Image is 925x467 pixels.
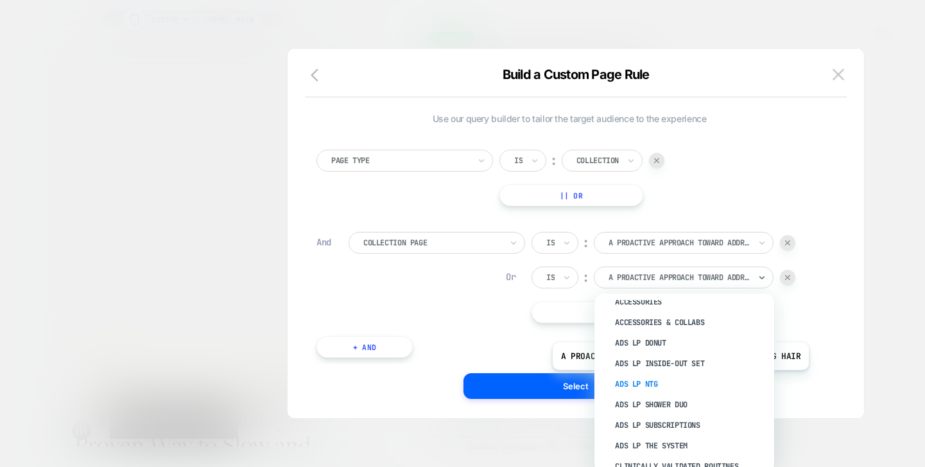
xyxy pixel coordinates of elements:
div: ︰ [580,269,592,286]
span: 612 [92,327,107,337]
span: Reviews [107,327,233,337]
span: Build a Custom Page Rule [503,67,650,82]
button: CLAIM $10 OFF [44,362,173,398]
img: end [654,158,659,163]
div: ︰ [580,234,592,252]
img: end [785,275,790,280]
span: Finally! A Clinically Proven Way to Slow and Repigment Grey Hair [9,360,246,447]
div: Or [506,271,515,283]
img: close [833,69,844,80]
button: || Or [532,301,761,323]
button: Select [463,373,688,399]
div: Accessories & Collabs [607,312,774,333]
iframe: Gorgias live chat messenger [196,351,241,392]
span: Use our query builder to tailor the target audience to the experience [316,113,822,124]
img: end [785,240,790,245]
div: Ads LP Donut [607,333,774,353]
div: Accessories [607,292,774,312]
div: 612Reviews [21,324,233,341]
div: ︰ [548,152,560,170]
button: || Or [499,184,643,206]
div: Ads LP Inside-Out Set [607,353,774,374]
